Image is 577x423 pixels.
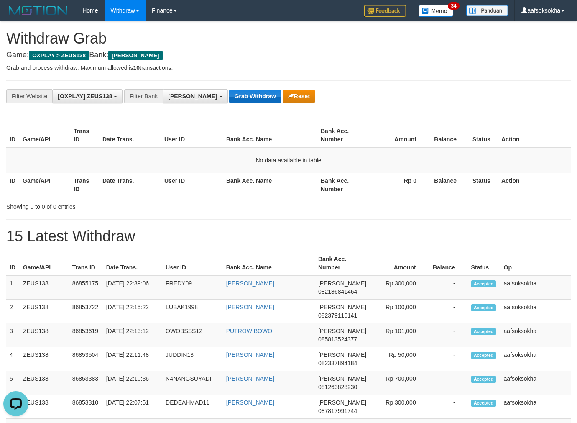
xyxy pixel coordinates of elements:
span: Copy 082186841464 to clipboard [318,288,357,295]
td: 86853383 [69,371,103,395]
th: Bank Acc. Number [317,123,368,147]
h1: Withdraw Grab [6,30,571,47]
th: Game/API [19,123,70,147]
span: 34 [448,2,459,10]
a: [PERSON_NAME] [226,399,274,406]
th: Bank Acc. Number [315,251,370,275]
td: aafsoksokha [500,323,571,347]
th: ID [6,251,20,275]
td: DEDEAHMAD11 [162,395,223,419]
td: - [429,347,468,371]
td: 1 [6,275,20,300]
th: Status [469,123,498,147]
th: User ID [161,173,223,197]
img: Button%20Memo.svg [419,5,454,17]
span: [PERSON_NAME] [318,280,366,287]
img: Feedback.jpg [364,5,406,17]
button: Reset [283,90,315,103]
td: 2 [6,300,20,323]
th: User ID [162,251,223,275]
td: 5 [6,371,20,395]
th: Status [469,173,498,197]
span: Accepted [471,328,496,335]
span: Accepted [471,304,496,311]
td: [DATE] 22:07:51 [103,395,162,419]
h1: 15 Latest Withdraw [6,228,571,245]
a: [PERSON_NAME] [226,304,274,310]
th: Game/API [19,173,70,197]
span: Copy 082379116141 to clipboard [318,312,357,319]
td: ZEUS138 [20,275,69,300]
img: MOTION_logo.png [6,4,70,17]
th: Balance [429,173,469,197]
span: [PERSON_NAME] [108,51,162,60]
td: aafsoksokha [500,275,571,300]
span: Copy 085813524377 to clipboard [318,336,357,343]
th: Status [468,251,500,275]
td: ZEUS138 [20,300,69,323]
th: Op [500,251,571,275]
td: ZEUS138 [20,347,69,371]
td: OWOBSSS12 [162,323,223,347]
td: aafsoksokha [500,371,571,395]
span: OXPLAY > ZEUS138 [29,51,89,60]
th: Date Trans. [99,123,161,147]
td: Rp 100,000 [370,300,429,323]
td: aafsoksokha [500,347,571,371]
a: [PERSON_NAME] [226,375,274,382]
div: Showing 0 to 0 of 0 entries [6,199,234,211]
span: Accepted [471,352,496,359]
td: aafsoksokha [500,395,571,419]
span: Copy 087817991744 to clipboard [318,408,357,414]
td: 86855175 [69,275,103,300]
td: [DATE] 22:15:22 [103,300,162,323]
td: JUDDIN13 [162,347,223,371]
td: - [429,300,468,323]
span: Accepted [471,376,496,383]
button: Open LiveChat chat widget [3,3,28,28]
td: ZEUS138 [20,323,69,347]
th: Action [498,123,571,147]
td: 86853504 [69,347,103,371]
th: Balance [429,251,468,275]
th: User ID [161,123,223,147]
th: Bank Acc. Name [223,123,317,147]
th: Bank Acc. Number [317,173,368,197]
span: [PERSON_NAME] [318,304,366,310]
th: ID [6,123,19,147]
td: 86853310 [69,395,103,419]
span: [PERSON_NAME] [318,399,366,406]
td: 4 [6,347,20,371]
span: Copy 082337894184 to clipboard [318,360,357,367]
div: Filter Bank [124,89,163,103]
td: - [429,275,468,300]
th: Game/API [20,251,69,275]
td: aafsoksokha [500,300,571,323]
th: Amount [368,123,429,147]
a: PUTROWIBOWO [226,328,272,334]
td: FREDY09 [162,275,223,300]
span: [PERSON_NAME] [318,351,366,358]
th: Bank Acc. Name [223,251,315,275]
th: Rp 0 [368,173,429,197]
a: [PERSON_NAME] [226,280,274,287]
td: 3 [6,323,20,347]
td: 86853619 [69,323,103,347]
th: Trans ID [70,123,99,147]
td: LUBAK1998 [162,300,223,323]
span: [OXPLAY] ZEUS138 [58,93,112,100]
img: panduan.png [466,5,508,16]
strong: 10 [133,64,140,71]
th: Action [498,173,571,197]
span: [PERSON_NAME] [168,93,217,100]
td: - [429,323,468,347]
td: ZEUS138 [20,371,69,395]
th: Date Trans. [103,251,162,275]
th: Trans ID [69,251,103,275]
th: Trans ID [70,173,99,197]
th: Bank Acc. Name [223,173,317,197]
td: - [429,371,468,395]
th: Date Trans. [99,173,161,197]
span: Accepted [471,280,496,287]
td: Rp 300,000 [370,395,429,419]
